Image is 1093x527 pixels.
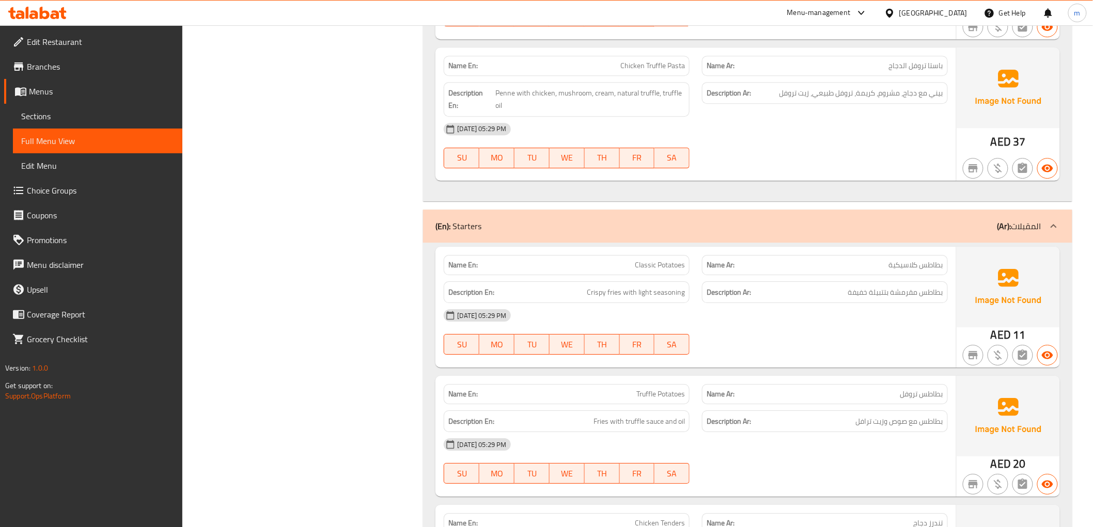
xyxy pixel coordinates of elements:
span: MO [483,150,510,165]
span: [DATE] 05:29 PM [453,440,510,450]
button: WE [550,148,585,168]
img: Ae5nvW7+0k+MAAAAAElFTkSuQmCC [957,376,1060,456]
a: Upsell [4,277,182,302]
strong: Name Ar: [707,60,735,71]
strong: Description Ar: [707,87,751,100]
button: Not branch specific item [963,345,983,365]
span: WE [554,337,581,352]
span: بيني مع دجاج، مشروم، كريمة، تروفل طبيعي، زيت تروفل [779,87,943,100]
span: Promotions [27,234,174,246]
span: SA [659,337,685,352]
button: TH [585,148,620,168]
span: WE [554,150,581,165]
span: 1.0.0 [32,361,48,375]
button: Available [1037,345,1058,365]
span: TU [519,337,545,352]
button: TU [514,334,550,355]
button: Not branch specific item [963,474,983,494]
span: 20 [1013,454,1026,474]
span: SU [448,337,475,352]
span: Coverage Report [27,308,174,321]
button: Not has choices [1012,474,1033,494]
a: Edit Menu [13,153,182,178]
button: SA [654,148,690,168]
span: TU [519,466,545,481]
strong: Name En: [448,389,478,400]
a: Coupons [4,203,182,228]
button: WE [550,463,585,484]
a: Branches [4,54,182,79]
a: Menu disclaimer [4,252,182,277]
img: Ae5nvW7+0k+MAAAAAElFTkSuQmCC [957,47,1060,128]
span: 37 [1013,132,1026,152]
button: Not has choices [1012,158,1033,179]
span: WE [554,466,581,481]
span: Upsell [27,283,174,296]
span: 11 [1013,325,1026,345]
button: Available [1037,474,1058,494]
span: Edit Restaurant [27,36,174,48]
span: TH [589,466,616,481]
strong: Description En: [448,415,494,428]
span: Branches [27,60,174,73]
strong: Name Ar: [707,389,735,400]
button: Not branch specific item [963,17,983,37]
span: Menu disclaimer [27,259,174,271]
span: Get support on: [5,379,53,392]
span: FR [624,150,651,165]
span: Edit Menu [21,159,174,172]
button: Purchased item [988,474,1008,494]
span: Grocery Checklist [27,333,174,345]
span: بطاطس كلاسيكية [889,260,943,270]
span: بطاطس تروفل [900,389,943,400]
span: FR [624,337,651,352]
button: MO [479,463,514,484]
span: Full Menu View [21,135,174,147]
button: Not has choices [1012,17,1033,37]
div: (En): Starters(Ar):المقبلات [423,210,1072,243]
a: Coverage Report [4,302,182,327]
div: [GEOGRAPHIC_DATA] [899,7,967,19]
span: Truffle Potatoes [636,389,685,400]
button: TH [585,334,620,355]
span: [DATE] 05:29 PM [453,311,510,321]
button: FR [620,463,655,484]
b: (Ar): [997,218,1011,234]
strong: Description Ar: [707,286,751,299]
p: المقبلات [997,220,1041,232]
span: Version: [5,361,30,375]
strong: Description En: [448,87,493,112]
a: Edit Restaurant [4,29,182,54]
span: AED [991,325,1011,345]
button: Available [1037,17,1058,37]
span: Fries with truffle sauce and oil [594,415,685,428]
span: Sections [21,110,174,122]
button: FR [620,334,655,355]
span: Menus [29,85,174,98]
a: Choice Groups [4,178,182,203]
strong: Description En: [448,286,494,299]
img: Ae5nvW7+0k+MAAAAAElFTkSuQmCC [957,247,1060,327]
strong: Name En: [448,260,478,270]
button: SU [444,334,479,355]
strong: Description Ar: [707,415,751,428]
button: MO [479,148,514,168]
button: TH [585,463,620,484]
button: Not branch specific item [963,158,983,179]
a: Support.OpsPlatform [5,389,71,403]
span: FR [624,466,651,481]
a: Full Menu View [13,129,182,153]
div: Menu-management [787,7,851,19]
span: SU [448,466,475,481]
span: Choice Groups [27,184,174,197]
span: Coupons [27,209,174,221]
span: m [1074,7,1081,19]
a: Grocery Checklist [4,327,182,352]
button: Available [1037,158,1058,179]
span: AED [991,132,1011,152]
button: SA [654,463,690,484]
button: Purchased item [988,17,1008,37]
button: FR [620,148,655,168]
b: (En): [435,218,450,234]
span: Classic Potatoes [635,260,685,270]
